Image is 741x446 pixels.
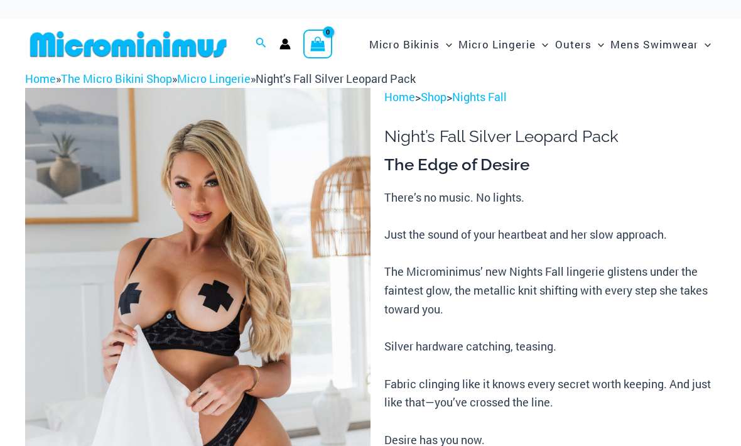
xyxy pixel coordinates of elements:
[256,71,416,86] span: Night’s Fall Silver Leopard Pack
[25,71,416,86] span: » » »
[25,30,232,58] img: MM SHOP LOGO FLAT
[384,88,716,107] p: > >
[384,127,716,146] h1: Night’s Fall Silver Leopard Pack
[61,71,172,86] a: The Micro Bikini Shop
[607,25,714,63] a: Mens SwimwearMenu ToggleMenu Toggle
[698,28,711,60] span: Menu Toggle
[364,23,716,65] nav: Site Navigation
[592,28,604,60] span: Menu Toggle
[555,28,592,60] span: Outers
[610,28,698,60] span: Mens Swimwear
[440,28,452,60] span: Menu Toggle
[384,89,415,104] a: Home
[458,28,536,60] span: Micro Lingerie
[25,71,56,86] a: Home
[279,38,291,50] a: Account icon link
[303,30,332,58] a: View Shopping Cart, empty
[177,71,251,86] a: Micro Lingerie
[455,25,551,63] a: Micro LingerieMenu ToggleMenu Toggle
[384,155,716,176] h3: The Edge of Desire
[536,28,548,60] span: Menu Toggle
[421,89,446,104] a: Shop
[369,28,440,60] span: Micro Bikinis
[452,89,507,104] a: Nights Fall
[256,36,267,52] a: Search icon link
[366,25,455,63] a: Micro BikinisMenu ToggleMenu Toggle
[552,25,607,63] a: OutersMenu ToggleMenu Toggle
